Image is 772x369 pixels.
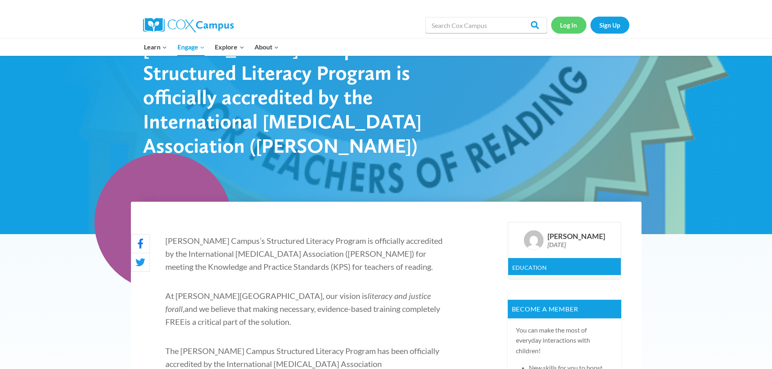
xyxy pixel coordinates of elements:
img: Cox Campus [143,18,234,32]
a: Education [512,264,547,271]
span: all [175,304,183,314]
span: is a critical part of the solution [185,317,289,326]
button: Child menu of Explore [210,38,250,55]
button: Child menu of About [249,38,284,55]
span: . [289,317,291,326]
h1: [PERSON_NAME] Campus Structured Literacy Program is officially accredited by the International [M... [143,36,427,158]
span: [PERSON_NAME] Campus’s Structured Literacy Program is officially accredited by the International ... [165,236,443,271]
span: and we believe that making necessary, evidence-based training completely FREE [165,304,440,326]
p: You can make the most of everyday interactions with children! [516,325,613,356]
p: Become a member [508,300,621,318]
nav: Primary Navigation [139,38,284,55]
input: Search Cox Campus [426,17,547,33]
button: Child menu of Engage [172,38,210,55]
button: Child menu of Learn [139,38,173,55]
div: [DATE] [547,241,605,248]
a: Log In [551,17,586,33]
a: Sign Up [590,17,629,33]
span: At [PERSON_NAME][GEOGRAPHIC_DATA], our vision is [165,291,368,301]
div: [PERSON_NAME] [547,232,605,241]
nav: Secondary Navigation [551,17,629,33]
span: , [183,304,184,314]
